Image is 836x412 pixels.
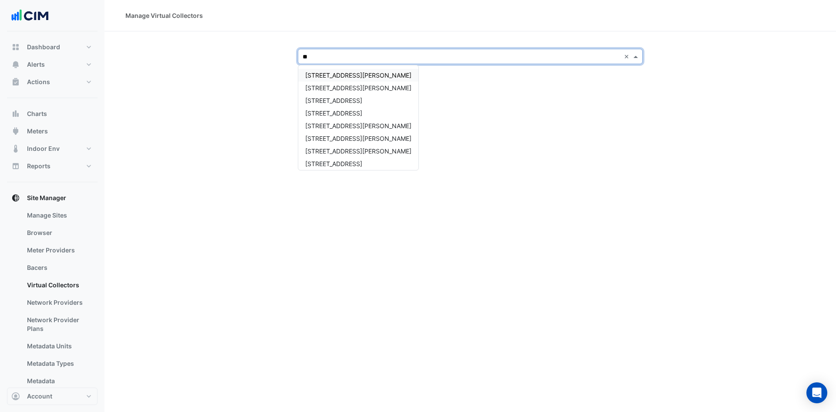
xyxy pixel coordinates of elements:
a: Meter Providers [20,242,98,259]
img: Company Logo [10,7,50,24]
span: Actions [27,78,50,86]
span: [STREET_ADDRESS][PERSON_NAME] [305,135,411,142]
app-icon: Meters [11,127,20,136]
span: [STREET_ADDRESS] [305,160,362,167]
button: Site Manager [7,189,98,207]
span: [STREET_ADDRESS][PERSON_NAME] [305,147,411,155]
span: Clear [624,52,631,61]
a: Network Providers [20,294,98,311]
button: Alerts [7,56,98,73]
a: Metadata [20,372,98,390]
app-icon: Charts [11,109,20,118]
a: Manage Sites [20,207,98,224]
a: Metadata Units [20,337,98,355]
span: Meters [27,127,48,136]
button: Charts [7,105,98,123]
app-icon: Alerts [11,60,20,69]
button: Account [7,388,98,405]
span: [STREET_ADDRESS] [305,109,362,117]
a: Metadata Types [20,355,98,372]
span: [STREET_ADDRESS][PERSON_NAME] [305,72,411,79]
span: [STREET_ADDRESS] [305,97,362,104]
button: Dashboard [7,38,98,56]
a: Bacers [20,259,98,276]
span: Site Manager [27,194,66,202]
app-icon: Actions [11,78,20,86]
div: Manage Virtual Collectors [125,11,203,20]
div: Open Intercom Messenger [806,382,827,403]
button: Indoor Env [7,140,98,157]
span: [STREET_ADDRESS][PERSON_NAME] [305,84,411,92]
span: Charts [27,109,47,118]
span: Account [27,392,52,401]
span: [STREET_ADDRESS][PERSON_NAME] [305,122,411,129]
a: Network Provider Plans [20,311,98,337]
span: Alerts [27,60,45,69]
app-icon: Site Manager [11,194,20,202]
app-icon: Reports [11,162,20,170]
ng-dropdown-panel: Options list [298,65,419,170]
span: Reports [27,162,51,170]
a: Virtual Collectors [20,276,98,294]
span: Dashboard [27,43,60,51]
span: Indoor Env [27,144,60,153]
button: Meters [7,123,98,140]
button: Reports [7,157,98,175]
app-icon: Indoor Env [11,144,20,153]
a: Browser [20,224,98,242]
button: Actions [7,73,98,91]
app-icon: Dashboard [11,43,20,51]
